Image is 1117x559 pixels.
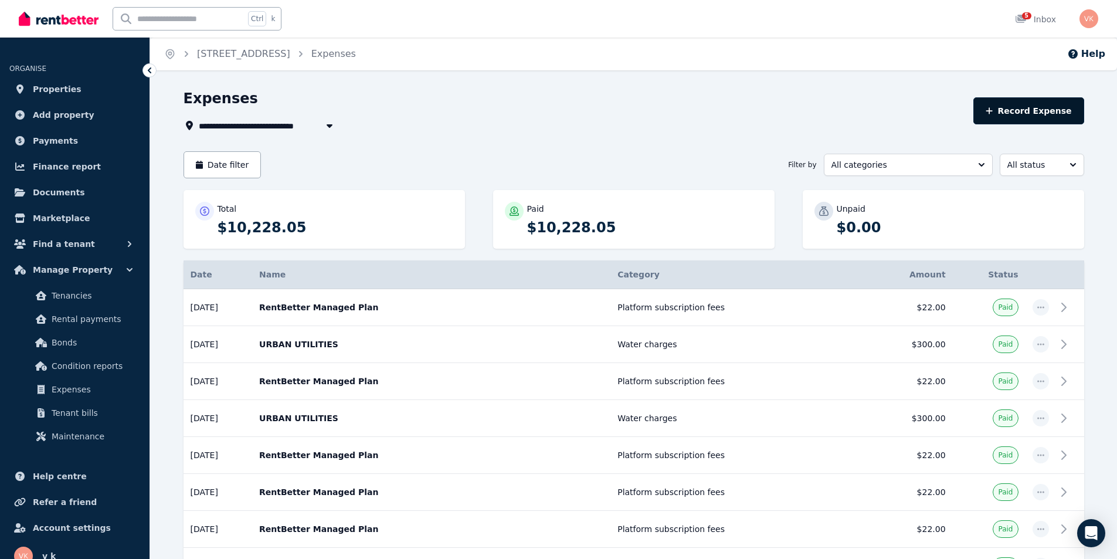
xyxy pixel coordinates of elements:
button: Find a tenant [9,232,140,256]
td: [DATE] [184,400,253,437]
span: Marketplace [33,211,90,225]
td: Water charges [610,400,861,437]
button: Date filter [184,151,262,178]
span: Paid [998,487,1013,497]
span: Expenses [52,382,131,397]
img: v k [1079,9,1098,28]
p: URBAN UTILITIES [259,338,603,350]
span: Paid [998,414,1013,423]
td: Platform subscription fees [610,437,861,474]
th: Date [184,260,253,289]
span: Help centre [33,469,87,483]
span: Refer a friend [33,495,97,509]
span: ORGANISE [9,65,46,73]
td: [DATE] [184,326,253,363]
div: Open Intercom Messenger [1077,519,1105,547]
td: $22.00 [861,363,953,400]
button: Manage Property [9,258,140,282]
button: Help [1067,47,1105,61]
a: Documents [9,181,140,204]
span: Tenant bills [52,406,131,420]
p: RentBetter Managed Plan [259,301,603,313]
p: Total [218,203,237,215]
span: All status [1007,159,1060,171]
span: Payments [33,134,78,148]
span: Maintenance [52,429,131,443]
div: Inbox [1015,13,1056,25]
span: Paid [998,450,1013,460]
h1: Expenses [184,89,258,108]
td: Platform subscription fees [610,363,861,400]
th: Name [252,260,610,289]
a: Expenses [14,378,135,401]
td: [DATE] [184,289,253,326]
span: Paid [998,524,1013,534]
span: Paid [998,377,1013,386]
th: Amount [861,260,953,289]
p: $10,228.05 [527,218,763,237]
a: Payments [9,129,140,153]
td: [DATE] [184,437,253,474]
span: k [271,14,275,23]
a: [STREET_ADDRESS] [197,48,290,59]
th: Status [953,260,1026,289]
a: Marketplace [9,206,140,230]
td: $22.00 [861,511,953,548]
button: All status [1000,154,1084,176]
span: Tenancies [52,289,131,303]
td: Water charges [610,326,861,363]
a: Add property [9,103,140,127]
p: Paid [527,203,544,215]
td: Platform subscription fees [610,289,861,326]
a: Help centre [9,465,140,488]
span: Paid [998,303,1013,312]
p: RentBetter Managed Plan [259,486,603,498]
a: Finance report [9,155,140,178]
span: Condition reports [52,359,131,373]
span: Paid [998,340,1013,349]
p: RentBetter Managed Plan [259,375,603,387]
td: [DATE] [184,474,253,511]
span: All categories [831,159,969,171]
td: [DATE] [184,511,253,548]
a: Condition reports [14,354,135,378]
img: RentBetter [19,10,99,28]
th: Category [610,260,861,289]
span: Rental payments [52,312,131,326]
p: RentBetter Managed Plan [259,523,603,535]
span: Finance report [33,160,101,174]
a: Maintenance [14,425,135,448]
a: Properties [9,77,140,101]
a: Expenses [311,48,356,59]
td: $22.00 [861,437,953,474]
a: Rental payments [14,307,135,331]
p: Unpaid [837,203,865,215]
td: [DATE] [184,363,253,400]
span: Account settings [33,521,111,535]
span: Manage Property [33,263,113,277]
button: All categories [824,154,993,176]
td: Platform subscription fees [610,474,861,511]
p: RentBetter Managed Plan [259,449,603,461]
td: $22.00 [861,474,953,511]
nav: Breadcrumb [150,38,370,70]
span: 5 [1022,12,1031,19]
td: $300.00 [861,326,953,363]
p: $0.00 [837,218,1072,237]
td: $22.00 [861,289,953,326]
p: URBAN UTILITIES [259,412,603,424]
button: Record Expense [973,97,1084,124]
span: Bonds [52,336,131,350]
a: Refer a friend [9,490,140,514]
p: $10,228.05 [218,218,453,237]
span: Find a tenant [33,237,95,251]
a: Account settings [9,516,140,540]
td: Platform subscription fees [610,511,861,548]
a: Tenancies [14,284,135,307]
td: $300.00 [861,400,953,437]
span: Properties [33,82,82,96]
span: Filter by [788,160,816,170]
span: Add property [33,108,94,122]
span: Documents [33,185,85,199]
a: Bonds [14,331,135,354]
